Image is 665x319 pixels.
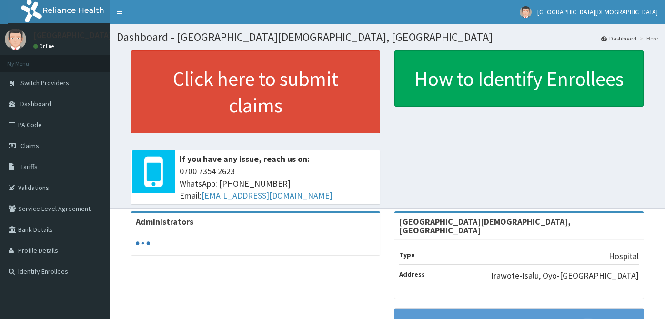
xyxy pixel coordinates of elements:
a: [EMAIL_ADDRESS][DOMAIN_NAME] [202,190,332,201]
img: User Image [520,6,532,18]
strong: [GEOGRAPHIC_DATA][DEMOGRAPHIC_DATA], [GEOGRAPHIC_DATA] [399,216,571,236]
b: Address [399,270,425,279]
h1: Dashboard - [GEOGRAPHIC_DATA][DEMOGRAPHIC_DATA], [GEOGRAPHIC_DATA] [117,31,658,43]
b: If you have any issue, reach us on: [180,153,310,164]
a: How to Identify Enrollees [394,50,644,107]
span: Claims [20,141,39,150]
li: Here [637,34,658,42]
span: 0700 7354 2623 WhatsApp: [PHONE_NUMBER] Email: [180,165,375,202]
span: Switch Providers [20,79,69,87]
p: Hospital [609,250,639,262]
span: Tariffs [20,162,38,171]
svg: audio-loading [136,236,150,250]
p: Irawote-Isalu, Oyo-[GEOGRAPHIC_DATA] [491,269,639,282]
span: Dashboard [20,100,51,108]
b: Administrators [136,216,193,227]
span: [GEOGRAPHIC_DATA][DEMOGRAPHIC_DATA] [537,8,658,16]
a: Click here to submit claims [131,50,380,133]
img: User Image [5,29,26,50]
a: Online [33,43,56,50]
b: Type [399,250,415,259]
a: Dashboard [601,34,636,42]
p: [GEOGRAPHIC_DATA][DEMOGRAPHIC_DATA] [33,31,196,40]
